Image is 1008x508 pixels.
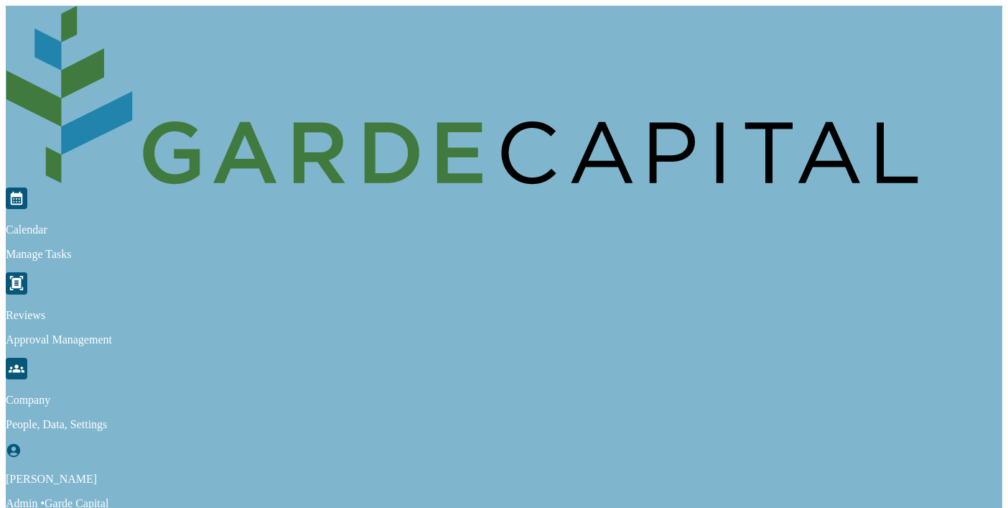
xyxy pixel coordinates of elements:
[6,248,1002,261] p: Manage Tasks
[6,223,1002,236] p: Calendar
[6,418,1002,431] p: People, Data, Settings
[962,461,1001,499] iframe: Open customer support
[6,394,1002,407] p: Company
[6,6,918,185] img: logo
[6,309,1002,322] p: Reviews
[6,473,1002,486] p: [PERSON_NAME]
[6,333,1002,346] p: Approval Management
